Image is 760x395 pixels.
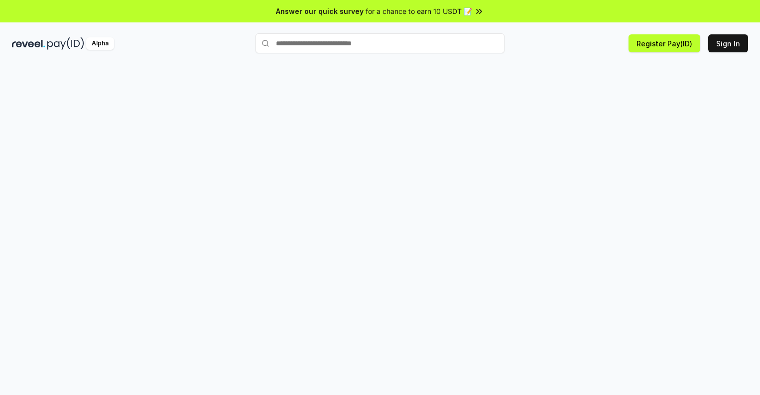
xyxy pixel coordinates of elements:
[708,34,748,52] button: Sign In
[366,6,472,16] span: for a chance to earn 10 USDT 📝
[86,37,114,50] div: Alpha
[629,34,700,52] button: Register Pay(ID)
[47,37,84,50] img: pay_id
[12,37,45,50] img: reveel_dark
[276,6,364,16] span: Answer our quick survey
